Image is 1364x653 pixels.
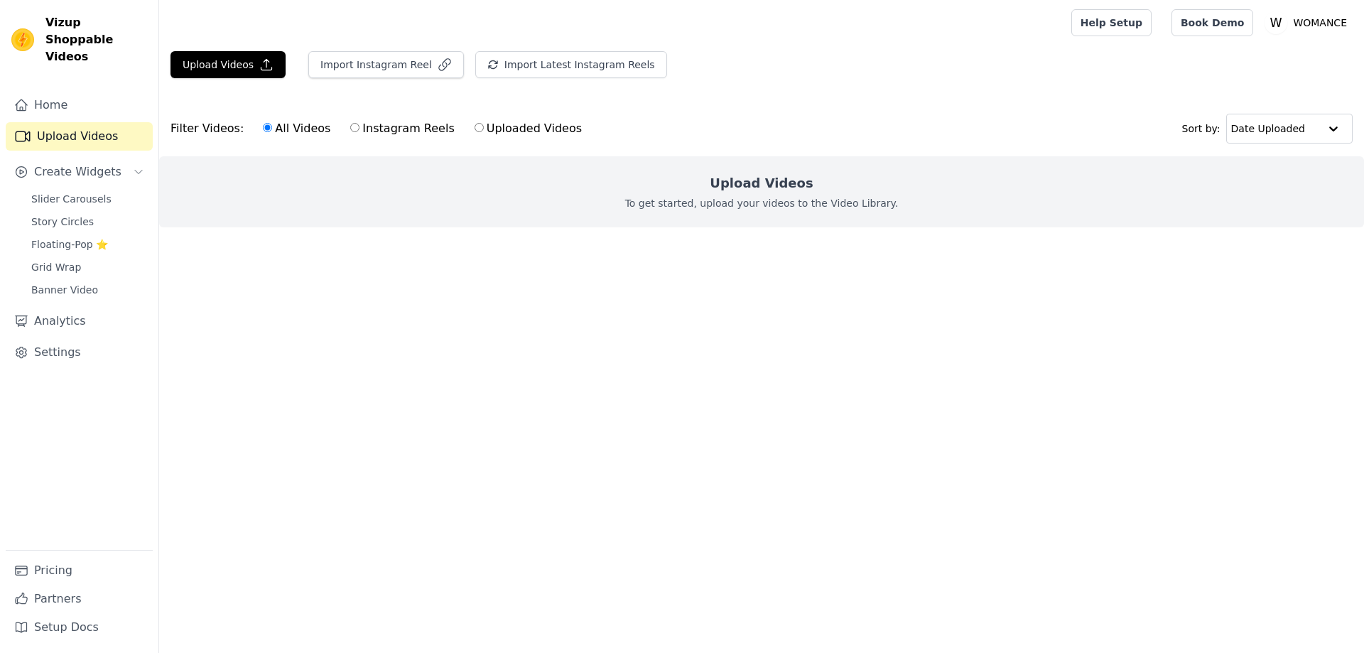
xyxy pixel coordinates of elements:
a: Book Demo [1171,9,1253,36]
span: Vizup Shoppable Videos [45,14,147,65]
span: Grid Wrap [31,260,81,274]
button: Create Widgets [6,158,153,186]
span: Floating-Pop ⭐ [31,237,108,252]
a: Banner Video [23,280,153,300]
a: Setup Docs [6,613,153,642]
div: Sort by: [1182,114,1353,144]
a: Floating-Pop ⭐ [23,234,153,254]
button: Import Latest Instagram Reels [475,51,667,78]
button: Import Instagram Reel [308,51,464,78]
p: WOMANCE [1287,10,1353,36]
button: W WOMANCE [1265,10,1353,36]
a: Settings [6,338,153,367]
a: Story Circles [23,212,153,232]
h2: Upload Videos [710,173,813,193]
p: To get started, upload your videos to the Video Library. [625,196,899,210]
a: Partners [6,585,153,613]
span: Story Circles [31,215,94,229]
a: Help Setup [1071,9,1152,36]
input: All Videos [263,123,272,132]
label: Uploaded Videos [474,119,583,138]
input: Instagram Reels [350,123,359,132]
label: All Videos [262,119,331,138]
a: Upload Videos [6,122,153,151]
span: Create Widgets [34,163,121,180]
img: Vizup [11,28,34,51]
span: Slider Carousels [31,192,112,206]
span: Banner Video [31,283,98,297]
a: Analytics [6,307,153,335]
label: Instagram Reels [350,119,455,138]
a: Grid Wrap [23,257,153,277]
input: Uploaded Videos [475,123,484,132]
a: Pricing [6,556,153,585]
text: W [1270,16,1282,30]
a: Slider Carousels [23,189,153,209]
div: Filter Videos: [170,112,590,145]
button: Upload Videos [170,51,286,78]
a: Home [6,91,153,119]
